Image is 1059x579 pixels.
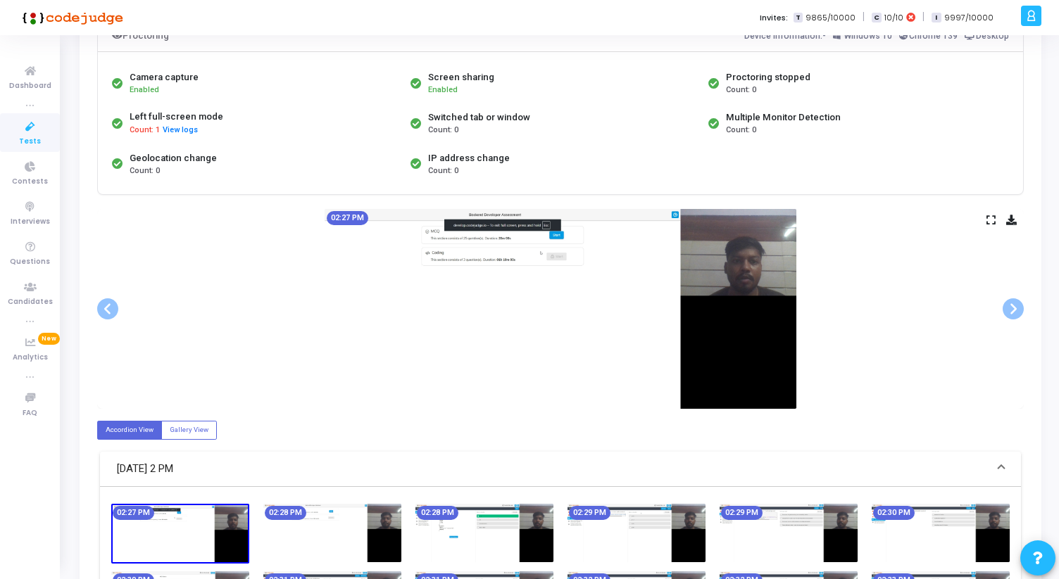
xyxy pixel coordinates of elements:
[12,176,48,188] span: Contests
[806,12,856,24] span: 9865/10000
[130,165,160,177] span: Count: 0
[38,333,60,345] span: New
[568,504,706,562] img: screenshot-1755853169773.jpeg
[130,110,223,124] div: Left full-screen mode
[744,27,1010,44] div: Device Information:-
[11,216,50,228] span: Interviews
[873,506,915,520] mat-chip: 02:30 PM
[263,504,401,562] img: screenshot-1755853109747.jpeg
[8,296,53,308] span: Candidates
[726,125,756,136] span: Count: 0
[428,151,510,165] div: IP address change
[428,125,458,136] span: Count: 0
[872,13,881,23] span: C
[9,80,51,92] span: Dashboard
[932,13,941,23] span: I
[417,506,458,520] mat-chip: 02:28 PM
[726,70,810,84] div: Proctoring stopped
[872,504,1010,562] img: screenshot-1755853229789.jpeg
[721,506,763,520] mat-chip: 02:29 PM
[130,85,159,94] span: Enabled
[726,84,756,96] span: Count: 0
[111,504,249,564] img: screenshot-1755853079503.jpeg
[720,504,858,562] img: screenshot-1755853199773.jpeg
[97,421,162,440] label: Accordion View
[265,506,306,520] mat-chip: 02:28 PM
[162,124,199,137] button: View logs
[909,31,958,41] span: Chrome 139
[19,136,41,148] span: Tests
[327,211,368,225] mat-chip: 02:27 PM
[130,151,217,165] div: Geolocation change
[415,504,553,562] img: screenshot-1755853139772.jpeg
[112,27,169,44] div: Proctoring
[10,256,50,268] span: Questions
[130,125,160,136] span: Count: 1
[325,209,796,409] img: screenshot-1755853079503.jpeg
[13,352,48,364] span: Analytics
[863,10,865,25] span: |
[23,407,37,419] span: FAQ
[760,12,788,24] label: Invites:
[794,13,803,23] span: T
[428,70,494,84] div: Screen sharing
[130,70,199,84] div: Camera capture
[944,12,994,24] span: 9997/10000
[428,85,458,94] span: Enabled
[428,110,530,125] div: Switched tab or window
[117,461,987,477] mat-panel-title: [DATE] 2 PM
[922,10,925,25] span: |
[100,452,1021,487] mat-expansion-panel-header: [DATE] 2 PM
[844,31,892,41] span: Windows 10
[976,31,1009,41] span: Desktop
[428,165,458,177] span: Count: 0
[884,12,903,24] span: 10/10
[569,506,610,520] mat-chip: 02:29 PM
[18,4,123,32] img: logo
[113,506,154,520] mat-chip: 02:27 PM
[726,110,841,125] div: Multiple Monitor Detection
[161,421,217,440] label: Gallery View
